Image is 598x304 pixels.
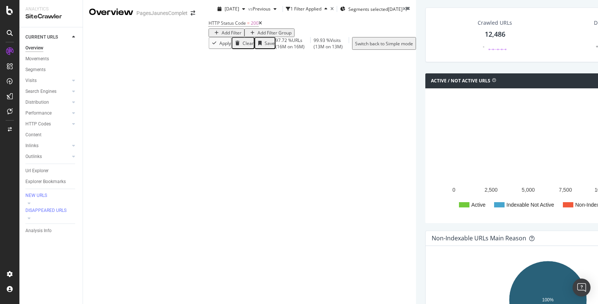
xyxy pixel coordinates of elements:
div: Movements [25,55,49,63]
span: HTTP Status Code [209,20,246,26]
a: Distribution [25,98,70,106]
button: 1 Filter Applied [286,3,330,15]
div: Add Filter [222,30,241,36]
div: Add Filter Group [258,30,292,36]
a: Performance [25,109,70,117]
div: SiteCrawler [25,12,77,21]
button: Add Filter Group [244,28,295,37]
div: Url Explorer [25,167,49,175]
a: Analysis Info [25,227,77,235]
a: Segments [25,66,77,74]
a: Overview [25,44,77,52]
div: Non-Indexable URLs Main Reason [432,234,526,242]
div: 12,486 [485,30,505,39]
button: Switch back to Simple mode [352,37,416,50]
div: Visits [25,77,37,85]
span: 200 [251,20,259,26]
div: Inlinks [25,142,38,150]
div: Open Intercom Messenger [573,279,591,297]
text: 2,500 [484,187,497,193]
div: Distribution [25,98,49,106]
div: Crawled URLs [478,19,512,27]
a: Explorer Bookmarks [25,178,77,186]
div: 99.93 % Visits ( 13M on 13M ) [314,37,346,50]
div: DISAPPEARED URLS [25,207,67,214]
a: Url Explorer [25,167,77,175]
a: DISAPPEARED URLS [25,207,77,215]
span: 2025 Aug. 22nd [225,6,239,12]
span: Segments selected [348,6,388,12]
div: Analytics [25,6,77,12]
div: Content [25,131,41,139]
div: PagesJaunesComplet [136,9,188,17]
a: HTTP Codes [25,120,70,128]
div: - [483,43,484,50]
text: Active [471,202,486,208]
text: 5,000 [522,187,535,193]
text: 7,500 [559,187,572,193]
div: Explorer Bookmarks [25,178,66,186]
div: HTTP Codes [25,120,51,128]
text: 0 [453,187,456,193]
div: CURRENT URLS [25,33,58,41]
div: NEW URLS [25,192,47,199]
h4: Active / Not Active URLs [431,77,490,85]
div: Overview [89,6,133,19]
button: Add Filter [209,28,244,37]
div: Clear [243,40,254,46]
div: 97.72 % URLs ( 16M on 16M ) [275,37,307,50]
button: Save [255,37,275,49]
div: Overview [25,44,43,52]
a: Search Engines [25,88,70,95]
div: Outlinks [25,153,42,161]
a: Outlinks [25,153,70,161]
div: Apply [219,40,231,46]
text: Indexable Not Active [506,202,554,208]
a: Inlinks [25,142,70,150]
button: Segments selected[DATE] [340,3,403,15]
button: Previous [253,3,280,15]
div: Segments [25,66,46,74]
a: Movements [25,55,77,63]
span: Previous [253,6,271,12]
a: Content [25,131,77,139]
a: NEW URLS [25,192,77,200]
div: Performance [25,109,52,117]
div: Switch back to Simple mode [355,40,413,47]
div: [DATE] [388,6,403,12]
a: CURRENT URLS [25,33,70,41]
div: Analysis Info [25,227,52,235]
button: [DATE] [215,3,248,15]
div: 1 Filter Applied [290,6,321,12]
span: = [247,20,250,26]
div: arrow-right-arrow-left [191,10,195,16]
a: Visits [25,77,70,85]
button: Apply [209,37,232,49]
div: Save [265,40,275,46]
div: times [330,7,334,11]
span: vs [248,6,253,12]
div: Search Engines [25,88,56,95]
text: 100% [542,297,554,303]
button: Clear [232,37,255,49]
